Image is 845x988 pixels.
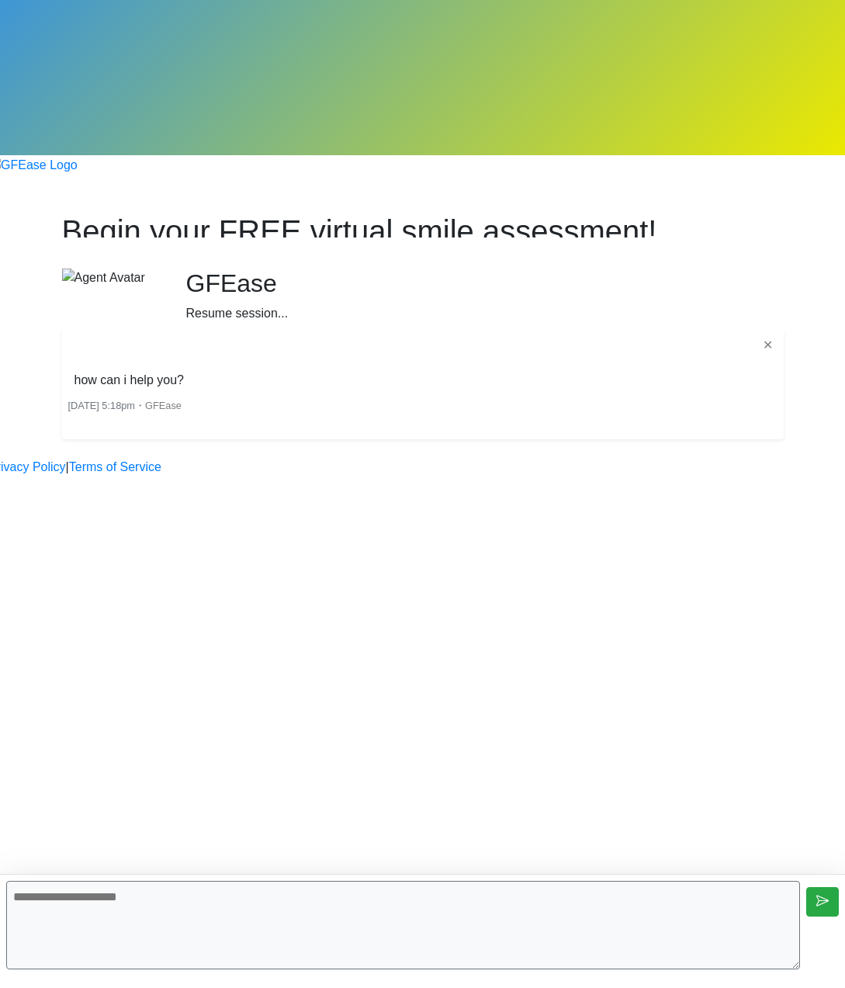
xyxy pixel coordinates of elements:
h2: GFEase [186,269,784,298]
div: Resume session... [186,304,784,323]
span: [DATE] 5:18pm [68,400,136,411]
button: ✕ [758,335,777,355]
li: how can i help you? [68,368,190,393]
span: GFEase [145,400,182,411]
a: | [66,458,69,477]
img: Agent Avatar [62,269,145,287]
h1: Begin your FREE virtual smile assessment! [62,209,784,237]
a: Terms of Service [69,458,161,477]
small: ・ [68,400,182,411]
